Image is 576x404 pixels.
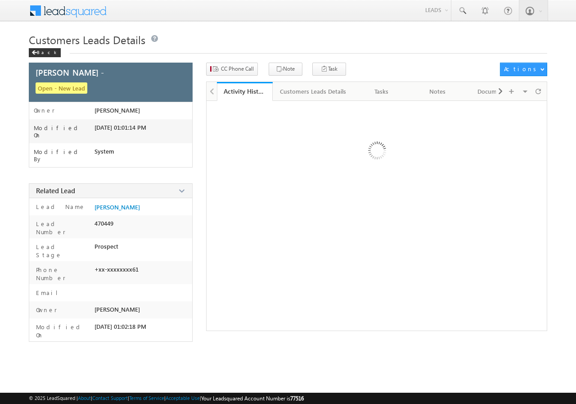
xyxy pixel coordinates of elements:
label: Owner [34,107,55,114]
button: Note [269,63,302,76]
span: [PERSON_NAME] [94,107,140,114]
div: Notes [417,86,458,97]
div: Actions [504,65,540,73]
label: Lead Stage [34,243,90,259]
img: Loading ... [330,105,423,199]
span: Prospect [94,243,118,250]
span: 470449 [94,220,113,227]
label: Phone Number [34,266,90,282]
span: [PERSON_NAME] - [36,68,104,77]
label: Modified By [34,148,94,163]
div: Activity History [224,87,266,95]
a: Documents [466,82,522,101]
div: Customers Leads Details [280,86,346,97]
label: Owner [34,306,57,314]
a: Acceptable Use [166,395,200,401]
div: Back [29,48,61,57]
label: Modified On [34,124,94,139]
span: CC Phone Call [221,65,254,73]
span: [PERSON_NAME] [94,306,140,313]
div: Tasks [361,86,402,97]
label: Modified On [34,323,90,339]
a: Contact Support [92,395,128,401]
button: Task [312,63,346,76]
span: Related Lead [36,186,75,195]
span: [DATE] 01:01:14 PM [94,124,146,131]
label: Email [34,289,65,297]
span: Open - New Lead [36,82,87,94]
button: Actions [500,63,547,76]
span: Customers Leads Details [29,32,145,47]
li: Activity History [217,82,273,100]
a: Terms of Service [129,395,164,401]
label: Lead Number [34,220,90,236]
span: © 2025 LeadSquared | | | | | [29,394,304,403]
div: Documents [473,86,513,97]
span: 77516 [290,395,304,402]
span: [DATE] 01:02:18 PM [94,323,146,330]
label: Lead Name [34,203,85,211]
a: [PERSON_NAME] [94,204,140,211]
span: System [94,148,114,155]
a: Notes [410,82,466,101]
span: +xx-xxxxxxxx61 [94,266,139,273]
span: Your Leadsquared Account Number is [201,395,304,402]
a: Customers Leads Details [273,82,354,101]
a: Tasks [354,82,410,101]
a: About [78,395,91,401]
button: CC Phone Call [206,63,258,76]
a: Activity History [217,82,273,101]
